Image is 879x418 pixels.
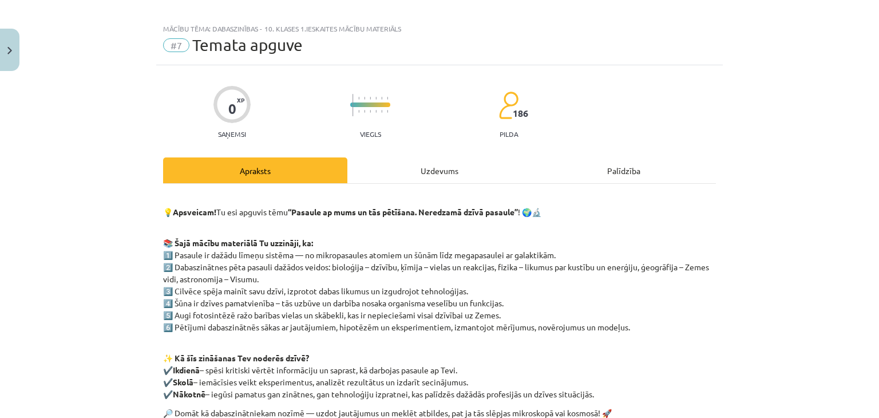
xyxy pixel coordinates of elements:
p: pilda [500,130,518,138]
strong: Apsveicam! [173,207,216,217]
p: 1️⃣ Pasaule ir dažādu līmeņu sistēma — no mikropasaules atomiem un šūnām līdz megapasaulei ar gal... [163,237,716,333]
img: icon-short-line-57e1e144782c952c97e751825c79c345078a6d821885a25fce030b3d8c18986b.svg [381,97,382,100]
strong: “Pasaule ap mums un tās pētīšana. Neredzamā dzīvā pasaule” [288,207,518,217]
img: icon-short-line-57e1e144782c952c97e751825c79c345078a6d821885a25fce030b3d8c18986b.svg [370,110,371,113]
div: 0 [228,101,236,117]
span: 186 [513,108,528,119]
div: Mācību tēma: Dabaszinības - 10. klases 1.ieskaites mācību materiāls [163,25,716,33]
p: Viegls [360,130,381,138]
strong: ✨ Kā šīs zināšanas Tev noderēs dzīvē? [163,353,309,363]
img: icon-long-line-d9ea69661e0d244f92f715978eff75569469978d946b2353a9bb055b3ed8787d.svg [353,94,354,116]
img: icon-short-line-57e1e144782c952c97e751825c79c345078a6d821885a25fce030b3d8c18986b.svg [375,97,377,100]
p: Saņemsi [213,130,251,138]
img: icon-short-line-57e1e144782c952c97e751825c79c345078a6d821885a25fce030b3d8c18986b.svg [364,97,365,100]
strong: Nākotnē [173,389,205,399]
img: icon-short-line-57e1e144782c952c97e751825c79c345078a6d821885a25fce030b3d8c18986b.svg [381,110,382,113]
img: icon-short-line-57e1e144782c952c97e751825c79c345078a6d821885a25fce030b3d8c18986b.svg [358,110,359,113]
p: ✔️ – spēsi kritiski vērtēt informāciju un saprast, kā darbojas pasaule ap Tevi. ✔️ – iemācīsies v... [163,340,716,400]
img: icon-short-line-57e1e144782c952c97e751825c79c345078a6d821885a25fce030b3d8c18986b.svg [370,97,371,100]
img: icon-short-line-57e1e144782c952c97e751825c79c345078a6d821885a25fce030b3d8c18986b.svg [358,97,359,100]
span: #7 [163,38,189,52]
strong: 📚 Šajā mācību materiālā Tu uzzināji, ka: [163,238,313,248]
p: 💡 Tu esi apguvis tēmu ! 🌍🔬 [163,194,716,230]
img: icon-short-line-57e1e144782c952c97e751825c79c345078a6d821885a25fce030b3d8c18986b.svg [375,110,377,113]
span: Temata apguve [192,36,303,54]
img: icon-short-line-57e1e144782c952c97e751825c79c345078a6d821885a25fce030b3d8c18986b.svg [387,110,388,113]
div: Apraksts [163,157,347,183]
strong: Skolā [173,377,193,387]
div: Uzdevums [347,157,532,183]
strong: Ikdienā [173,365,200,375]
div: Palīdzība [532,157,716,183]
img: icon-short-line-57e1e144782c952c97e751825c79c345078a6d821885a25fce030b3d8c18986b.svg [364,110,365,113]
img: students-c634bb4e5e11cddfef0936a35e636f08e4e9abd3cc4e673bd6f9a4125e45ecb1.svg [498,91,518,120]
img: icon-short-line-57e1e144782c952c97e751825c79c345078a6d821885a25fce030b3d8c18986b.svg [387,97,388,100]
span: XP [237,97,244,103]
img: icon-close-lesson-0947bae3869378f0d4975bcd49f059093ad1ed9edebbc8119c70593378902aed.svg [7,47,12,54]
